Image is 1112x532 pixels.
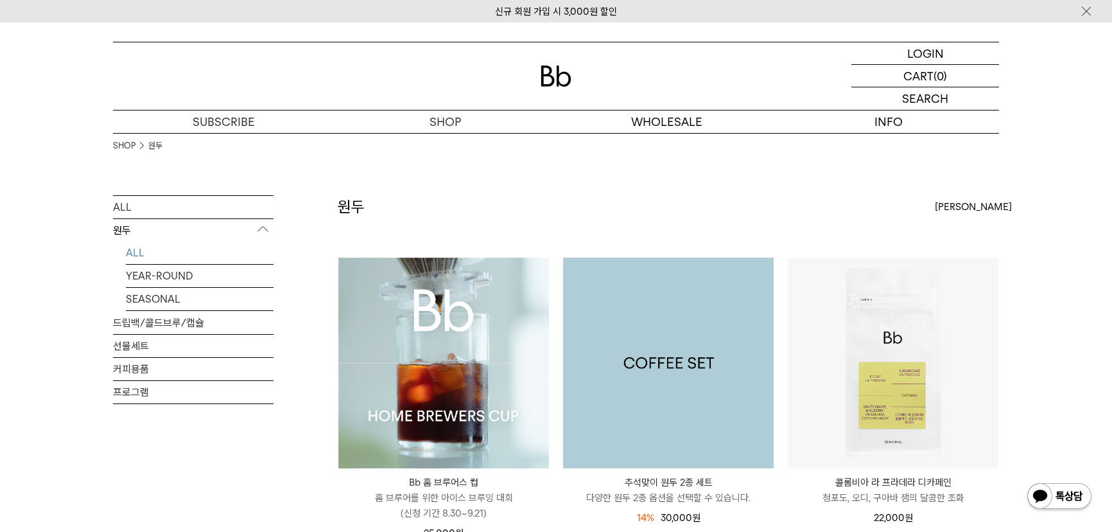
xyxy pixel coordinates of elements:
a: 신규 회원 가입 시 3,000원 할인 [495,6,617,17]
a: ALL [113,196,274,218]
p: (0) [934,65,947,87]
span: 30,000 [661,512,700,524]
div: 14% [637,510,654,526]
p: 청포도, 오디, 구아바 잼의 달콤한 조화 [788,490,998,506]
a: SEASONAL [126,288,274,310]
a: 커피용품 [113,358,274,380]
img: 콜롬비아 라 프라데라 디카페인 [788,258,998,468]
p: 콜롬비아 라 프라데라 디카페인 [788,475,998,490]
p: 홈 브루어를 위한 아이스 브루잉 대회 (신청 기간 8.30~9.21) [338,490,549,521]
img: 로고 [541,66,571,87]
p: SEARCH [902,87,948,110]
p: 추석맞이 원두 2종 세트 [563,475,774,490]
a: 프로그램 [113,381,274,403]
p: INFO [778,111,999,133]
a: 드립백/콜드브루/캡슐 [113,312,274,334]
img: 카카오톡 채널 1:1 채팅 버튼 [1026,482,1093,513]
a: Bb 홈 브루어스 컵 홈 브루어를 위한 아이스 브루잉 대회(신청 기간 8.30~9.21) [338,475,549,521]
span: [PERSON_NAME] [935,199,1012,215]
span: 22,000 [874,512,913,524]
a: 콜롬비아 라 프라데라 디카페인 청포도, 오디, 구아바 잼의 달콤한 조화 [788,475,998,506]
a: YEAR-ROUND [126,265,274,287]
p: CART [903,65,934,87]
p: 다양한 원두 2종 옵션을 선택할 수 있습니다. [563,490,774,506]
a: SHOP [334,111,556,133]
h2: 원두 [338,196,365,218]
p: WHOLESALE [556,111,778,133]
p: 원두 [113,219,274,242]
a: 원두 [148,139,162,152]
a: CART (0) [851,65,999,87]
a: SUBSCRIBE [113,111,334,133]
p: Bb 홈 브루어스 컵 [338,475,549,490]
span: 원 [905,512,913,524]
span: 원 [692,512,700,524]
img: Bb 홈 브루어스 컵 [338,258,549,468]
img: 1000001199_add2_013.jpg [563,258,774,468]
a: 추석맞이 원두 2종 세트 [563,258,774,468]
a: LOGIN [851,42,999,65]
p: LOGIN [907,42,944,64]
a: ALL [126,242,274,264]
a: 선물세트 [113,335,274,357]
a: 추석맞이 원두 2종 세트 다양한 원두 2종 옵션을 선택할 수 있습니다. [563,475,774,506]
a: SHOP [113,139,135,152]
